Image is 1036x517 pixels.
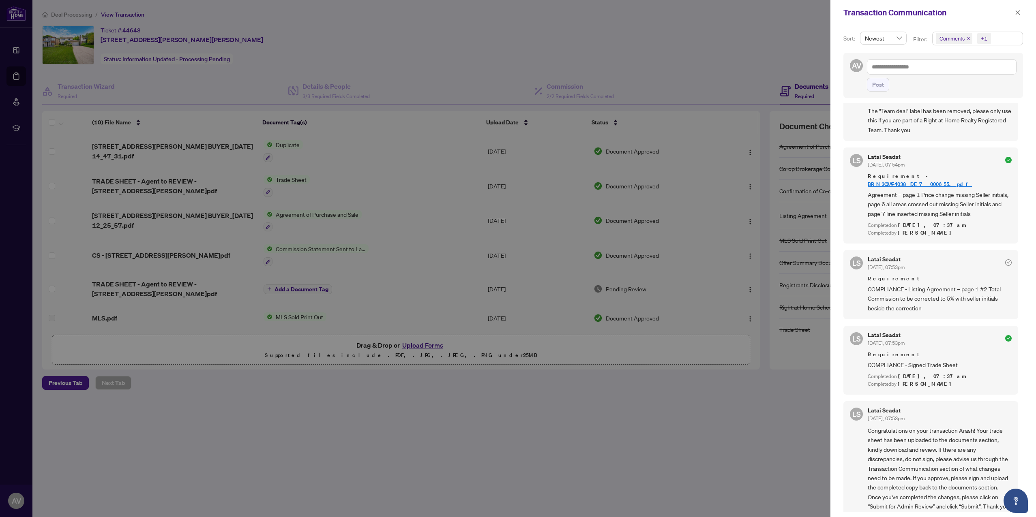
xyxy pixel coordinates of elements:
[868,106,1012,135] span: The "Team deal" label has been removed, please only use this if you are part of a Right at Home R...
[966,36,970,41] span: close
[843,34,857,43] p: Sort:
[852,408,861,420] span: LS
[852,257,861,269] span: LS
[868,162,905,168] span: [DATE], 07:54pm
[868,340,905,346] span: [DATE], 07:53pm
[868,380,1012,388] div: Completed by
[1015,10,1021,15] span: close
[939,34,965,43] span: Comments
[1005,157,1012,163] span: check-circle
[868,350,1012,359] span: Requirement
[868,275,1012,283] span: Requirement
[913,35,929,44] p: Filter:
[868,373,1012,380] div: Completed on
[868,264,905,270] span: [DATE], 07:53pm
[868,256,905,262] h5: Latai Seadat
[852,155,861,166] span: LS
[865,32,902,44] span: Newest
[868,181,972,188] a: BRN3C2AF4038DE7_000655.pdf
[868,222,1012,229] div: Completed on
[868,229,1012,237] div: Completed by
[1005,259,1012,266] span: check-circle
[868,172,1012,188] span: Requirement -
[868,426,1012,511] span: Congratulations on your transaction Arash! Your trade sheet has been uploaded to the documents se...
[868,360,1012,370] span: COMPLIANCE - Signed Trade Sheet
[868,190,1012,218] span: Agreement – page 1 Price change missing Seller initials, page 6 all areas crossed out missing Sel...
[868,415,905,421] span: [DATE], 07:53pm
[898,373,967,380] span: [DATE], 07:37am
[868,284,1012,313] span: COMPLIANCE - Listing Agreement – page 1 #2 Total Commission to be corrected to 5% with seller ini...
[898,380,956,387] span: [PERSON_NAME]
[936,33,972,44] span: Comments
[1004,489,1028,513] button: Open asap
[898,229,956,236] span: [PERSON_NAME]
[1005,335,1012,342] span: check-circle
[843,6,1012,19] div: Transaction Communication
[868,154,905,160] h5: Latai Seadat
[852,333,861,344] span: LS
[867,78,889,92] button: Post
[898,222,967,229] span: [DATE], 07:37am
[981,34,987,43] div: +1
[868,332,905,338] h5: Latai Seadat
[868,408,905,413] h5: Latai Seadat
[852,60,861,71] span: AV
